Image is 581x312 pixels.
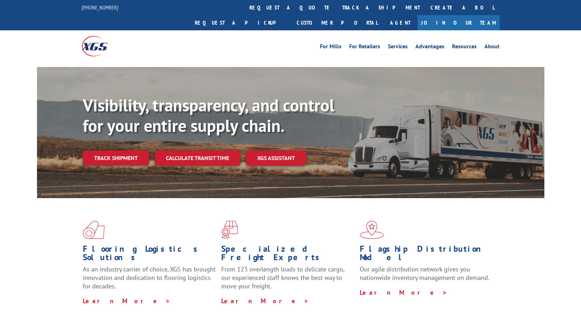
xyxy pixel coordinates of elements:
[246,151,306,166] a: XGS ASSISTANT
[221,245,354,265] h1: Specialized Freight Experts
[349,44,380,51] a: For Retailers
[155,151,240,166] a: Calculate transit time
[418,15,500,30] a: Join Our Team
[360,221,384,239] img: xgs-icon-flagship-distribution-model-red
[360,245,493,265] h1: Flagship Distribution Model
[83,221,105,239] img: xgs-icon-total-supply-chain-intelligence-red
[83,297,171,305] a: Learn More >
[452,44,477,51] a: Resources
[83,94,334,136] b: Visibility, transparency, and control for your entire supply chain.
[221,221,238,239] img: xgs-icon-focused-on-flooring-red
[388,44,408,51] a: Services
[83,151,149,165] a: Track shipment
[383,15,418,30] a: Agent
[83,245,216,265] h1: Flooring Logistics Solutions
[415,44,444,51] a: Advantages
[360,288,447,296] a: Learn More >
[221,297,309,305] a: Learn More >
[484,44,500,51] a: About
[291,15,383,30] a: Customer Portal
[360,265,489,282] span: Our agile distribution network gives you nationwide inventory management on demand.
[320,44,341,51] a: For Mills
[82,4,118,11] a: [PHONE_NUMBER]
[190,15,291,30] a: Request a pickup
[83,265,216,290] span: As an industry carrier of choice, XGS has brought innovation and dedication to flooring logistics...
[221,265,354,296] p: From 123 overlength loads to delicate cargo, our experienced staff knows the best way to move you...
